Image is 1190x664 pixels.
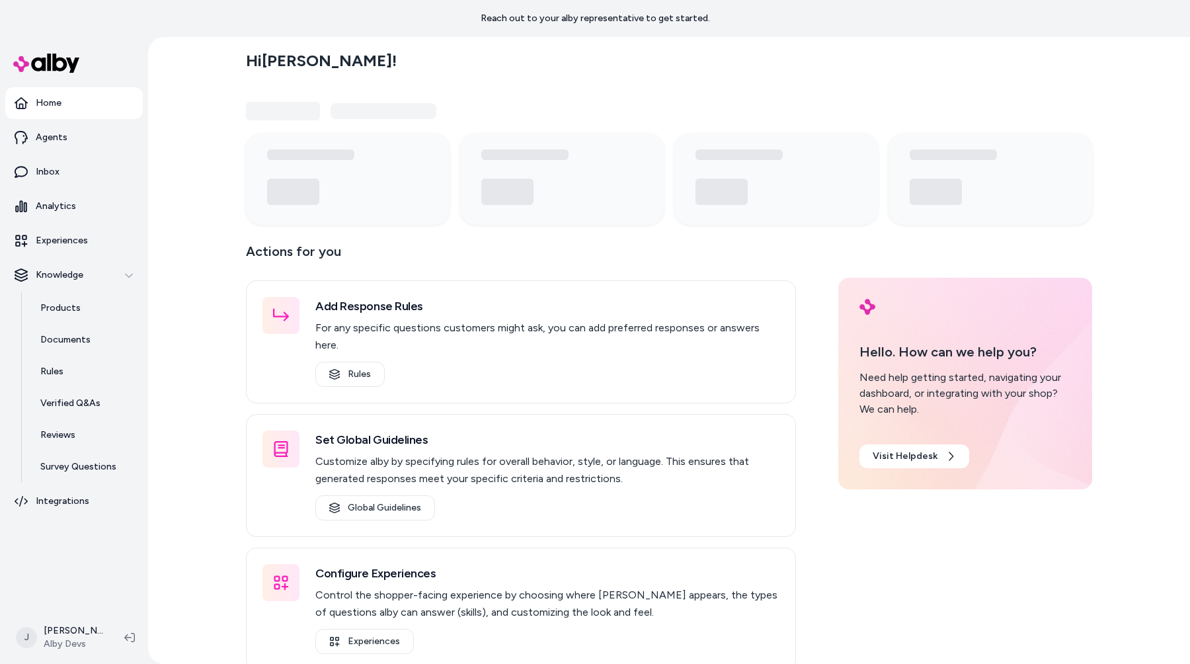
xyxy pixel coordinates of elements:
p: Experiences [36,234,88,247]
span: Alby Devs [44,638,103,651]
a: Reviews [27,419,143,451]
a: Agents [5,122,143,153]
a: Documents [27,324,143,356]
a: Inbox [5,156,143,188]
img: alby Logo [13,54,79,73]
p: Verified Q&As [40,397,100,410]
p: Rules [40,365,63,378]
a: Rules [315,362,385,387]
img: alby Logo [859,299,875,315]
h2: Hi [PERSON_NAME] ! [246,51,397,71]
button: Knowledge [5,259,143,291]
a: Visit Helpdesk [859,444,969,468]
a: Products [27,292,143,324]
a: Survey Questions [27,451,143,483]
a: Home [5,87,143,119]
a: Analytics [5,190,143,222]
a: Verified Q&As [27,388,143,419]
a: Experiences [5,225,143,257]
p: [PERSON_NAME] [44,624,103,638]
p: Actions for you [246,241,796,272]
p: Integrations [36,495,89,508]
p: For any specific questions customers might ask, you can add preferred responses or answers here. [315,319,779,354]
p: Home [36,97,61,110]
p: Hello. How can we help you? [859,342,1071,362]
a: Integrations [5,485,143,517]
p: Control the shopper-facing experience by choosing where [PERSON_NAME] appears, the types of quest... [315,587,779,621]
p: Customize alby by specifying rules for overall behavior, style, or language. This ensures that ge... [315,453,779,487]
h3: Configure Experiences [315,564,779,583]
h3: Add Response Rules [315,297,779,315]
a: Experiences [315,629,414,654]
p: Reviews [40,429,75,442]
a: Rules [27,356,143,388]
p: Knowledge [36,269,83,282]
span: J [16,627,37,648]
p: Agents [36,131,67,144]
p: Products [40,302,81,315]
p: Inbox [36,165,59,179]
div: Need help getting started, navigating your dashboard, or integrating with your shop? We can help. [859,370,1071,417]
h3: Set Global Guidelines [315,431,779,449]
p: Survey Questions [40,460,116,474]
p: Documents [40,333,91,347]
p: Reach out to your alby representative to get started. [481,12,710,25]
p: Analytics [36,200,76,213]
a: Global Guidelines [315,495,435,520]
button: J[PERSON_NAME]Alby Devs [8,616,114,659]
